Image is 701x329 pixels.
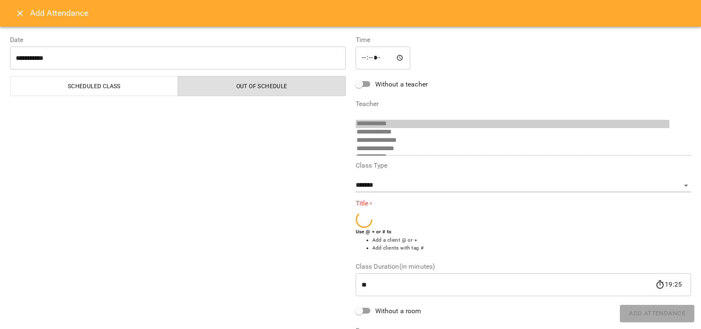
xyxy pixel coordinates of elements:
button: Scheduled class [10,76,178,96]
span: Without a teacher [375,79,428,89]
label: Time [356,37,691,43]
label: Title [356,199,691,208]
li: Add a client @ or + [372,236,691,245]
label: Class Type [356,162,691,169]
label: Teacher [356,101,691,107]
li: Add clients with tag # [372,244,691,252]
span: Without a room [375,306,421,316]
span: Scheduled class [15,81,173,91]
span: Out of Schedule [183,81,341,91]
label: Class Duration(in minutes) [356,263,691,270]
b: Use @ + or # to [356,229,392,235]
h6: Add Attendance [30,7,691,20]
label: Date [10,37,346,43]
button: Out of Schedule [178,76,346,96]
button: Close [10,3,30,23]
